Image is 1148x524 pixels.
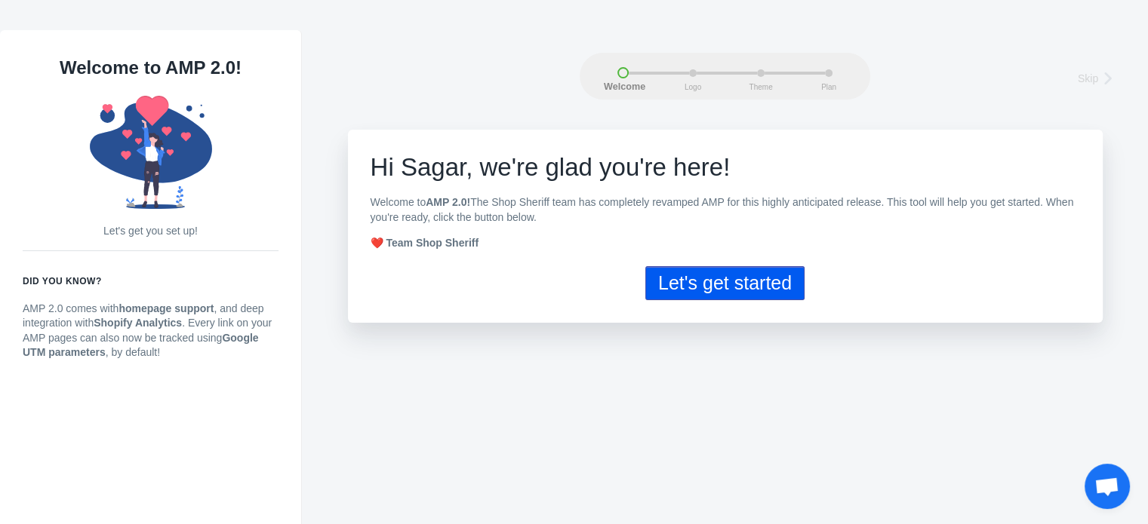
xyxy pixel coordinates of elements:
[1078,71,1098,86] span: Skip
[604,82,642,93] span: Welcome
[94,317,182,329] strong: Shopify Analytics
[371,237,479,249] strong: ❤️ Team Shop Sheriff
[645,266,805,300] button: Let's get started
[810,83,848,91] span: Plan
[23,332,259,359] strong: Google UTM parameters
[23,302,279,360] p: AMP 2.0 comes with , and deep integration with . Every link on your AMP pages can also now be tra...
[23,274,279,289] h6: Did you know?
[371,195,1080,225] p: Welcome to The Shop Sheriff team has completely revamped AMP for this highly anticipated release....
[371,152,1080,182] h1: e're glad you're here!
[23,53,279,83] h1: Welcome to AMP 2.0!
[1078,67,1122,87] a: Skip
[371,153,498,181] span: Hi Sagar, w
[118,302,214,314] strong: homepage support
[674,83,712,91] span: Logo
[23,224,279,239] p: Let's get you set up!
[1085,464,1130,509] div: Open chat
[742,83,780,91] span: Theme
[426,196,470,208] b: AMP 2.0!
